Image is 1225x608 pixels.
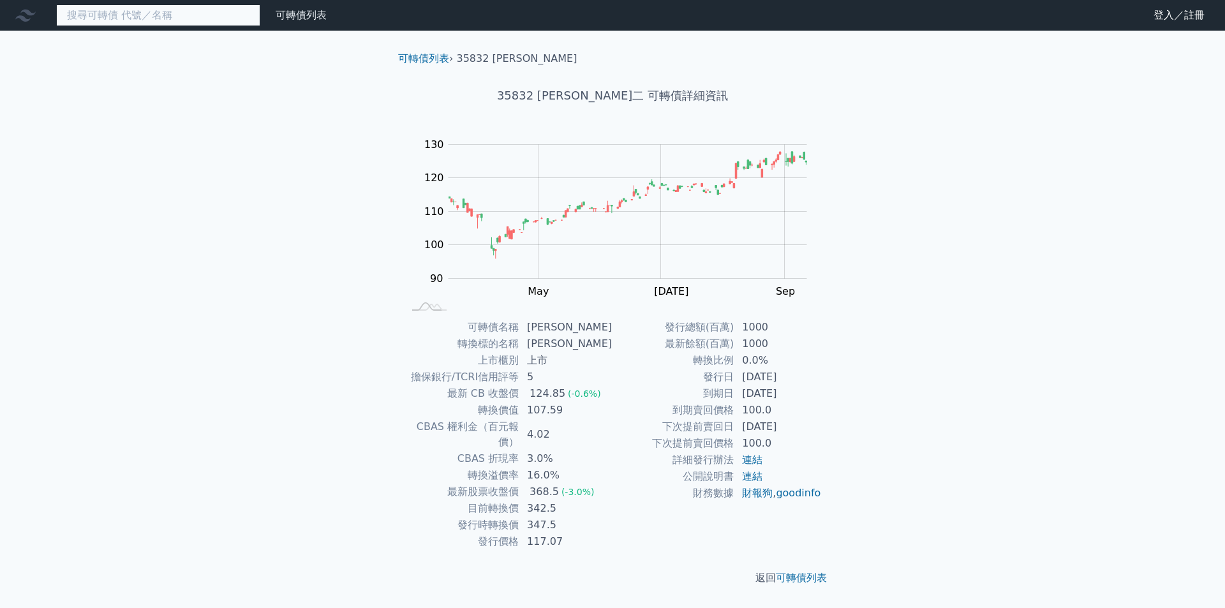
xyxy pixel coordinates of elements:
[403,517,519,533] td: 發行時轉換價
[519,500,612,517] td: 342.5
[612,352,734,369] td: 轉換比例
[519,319,612,336] td: [PERSON_NAME]
[612,336,734,352] td: 最新餘額(百萬)
[457,51,577,66] li: 35832 [PERSON_NAME]
[612,385,734,402] td: 到期日
[276,9,327,21] a: 可轉債列表
[742,454,762,466] a: 連結
[612,369,734,385] td: 發行日
[734,385,822,402] td: [DATE]
[403,467,519,484] td: 轉換溢價率
[519,533,612,550] td: 117.07
[734,485,822,501] td: ,
[403,500,519,517] td: 目前轉換價
[403,533,519,550] td: 發行價格
[403,450,519,467] td: CBAS 折現率
[418,138,826,323] g: Chart
[519,352,612,369] td: 上市
[561,487,595,497] span: (-3.0%)
[527,484,561,500] div: 368.5
[612,452,734,468] td: 詳細發行辦法
[734,402,822,419] td: 100.0
[527,386,568,401] div: 124.85
[612,485,734,501] td: 財務數據
[612,319,734,336] td: 發行總額(百萬)
[654,285,688,297] tspan: [DATE]
[388,570,837,586] p: 返回
[424,205,444,218] tspan: 110
[424,239,444,251] tspan: 100
[742,470,762,482] a: 連結
[403,319,519,336] td: 可轉債名稱
[388,87,837,105] h1: 35832 [PERSON_NAME]二 可轉債詳細資訊
[519,369,612,385] td: 5
[519,517,612,533] td: 347.5
[734,352,822,369] td: 0.0%
[403,484,519,500] td: 最新股票收盤價
[519,336,612,352] td: [PERSON_NAME]
[519,467,612,484] td: 16.0%
[398,51,453,66] li: ›
[734,336,822,352] td: 1000
[734,419,822,435] td: [DATE]
[612,402,734,419] td: 到期賣回價格
[519,402,612,419] td: 107.59
[1143,5,1215,26] a: 登入／註冊
[776,487,820,499] a: goodinfo
[403,419,519,450] td: CBAS 權利金（百元報價）
[734,319,822,336] td: 1000
[528,285,549,297] tspan: May
[424,172,444,184] tspan: 120
[612,468,734,485] td: 公開說明書
[403,336,519,352] td: 轉換標的名稱
[424,138,444,151] tspan: 130
[612,435,734,452] td: 下次提前賣回價格
[519,419,612,450] td: 4.02
[403,369,519,385] td: 擔保銀行/TCRI信用評等
[403,402,519,419] td: 轉換價值
[519,450,612,467] td: 3.0%
[776,285,795,297] tspan: Sep
[776,572,827,584] a: 可轉債列表
[56,4,260,26] input: 搜尋可轉債 代號／名稱
[398,52,449,64] a: 可轉債列表
[430,272,443,285] tspan: 90
[734,369,822,385] td: [DATE]
[742,487,773,499] a: 財報狗
[403,352,519,369] td: 上市櫃別
[568,389,601,399] span: (-0.6%)
[403,385,519,402] td: 最新 CB 收盤價
[612,419,734,435] td: 下次提前賣回日
[734,435,822,452] td: 100.0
